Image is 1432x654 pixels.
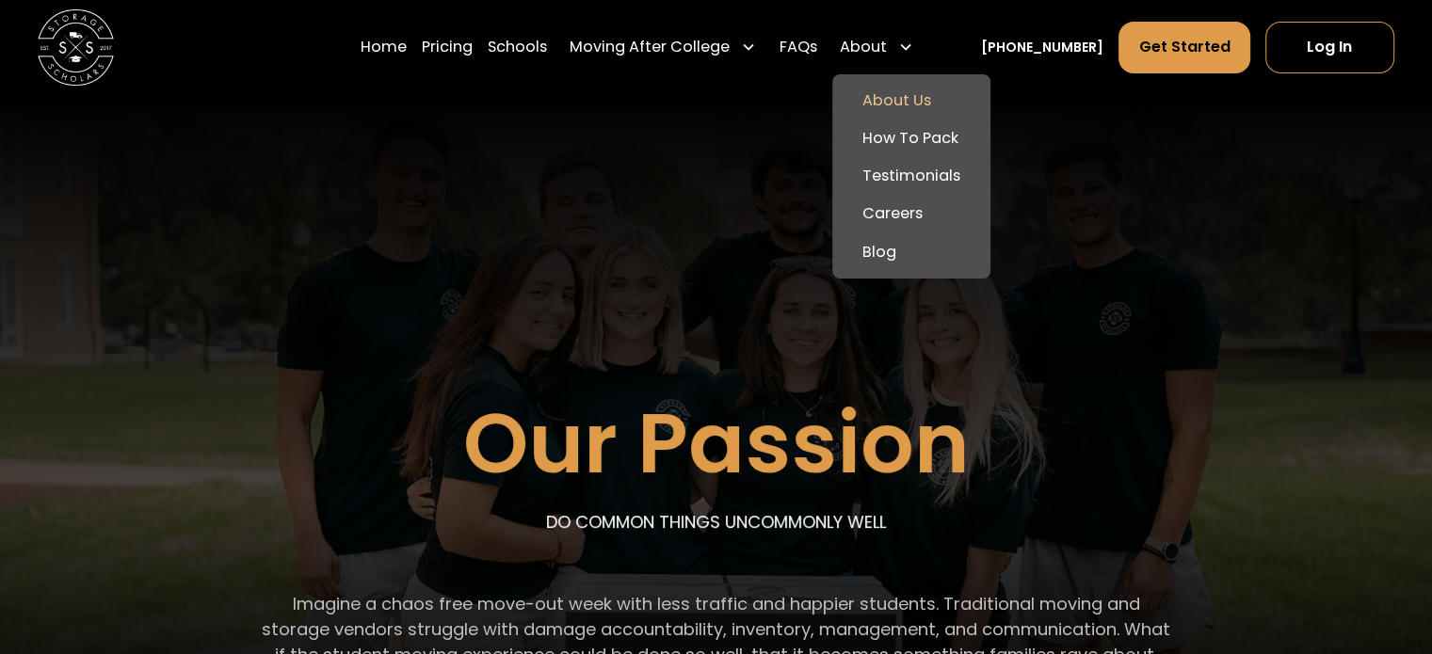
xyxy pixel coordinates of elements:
a: Schools [488,21,547,73]
a: How To Pack [840,120,983,157]
nav: About [832,74,990,279]
a: Log In [1265,22,1394,72]
div: Moving After College [570,36,730,58]
a: Pricing [422,21,473,73]
a: Blog [840,233,983,271]
a: FAQs [779,21,816,73]
img: Storage Scholars main logo [38,9,114,86]
div: About [832,21,921,73]
a: About Us [840,82,983,120]
div: Moving After College [562,21,764,73]
p: DO COMMON THINGS UNCOMMONLY WELL [546,509,886,534]
a: Home [361,21,407,73]
a: Get Started [1118,22,1249,72]
div: About [840,36,887,58]
a: Careers [840,195,983,232]
h1: Our Passion [463,398,970,489]
a: [PHONE_NUMBER] [981,38,1103,57]
a: Testimonials [840,157,983,195]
